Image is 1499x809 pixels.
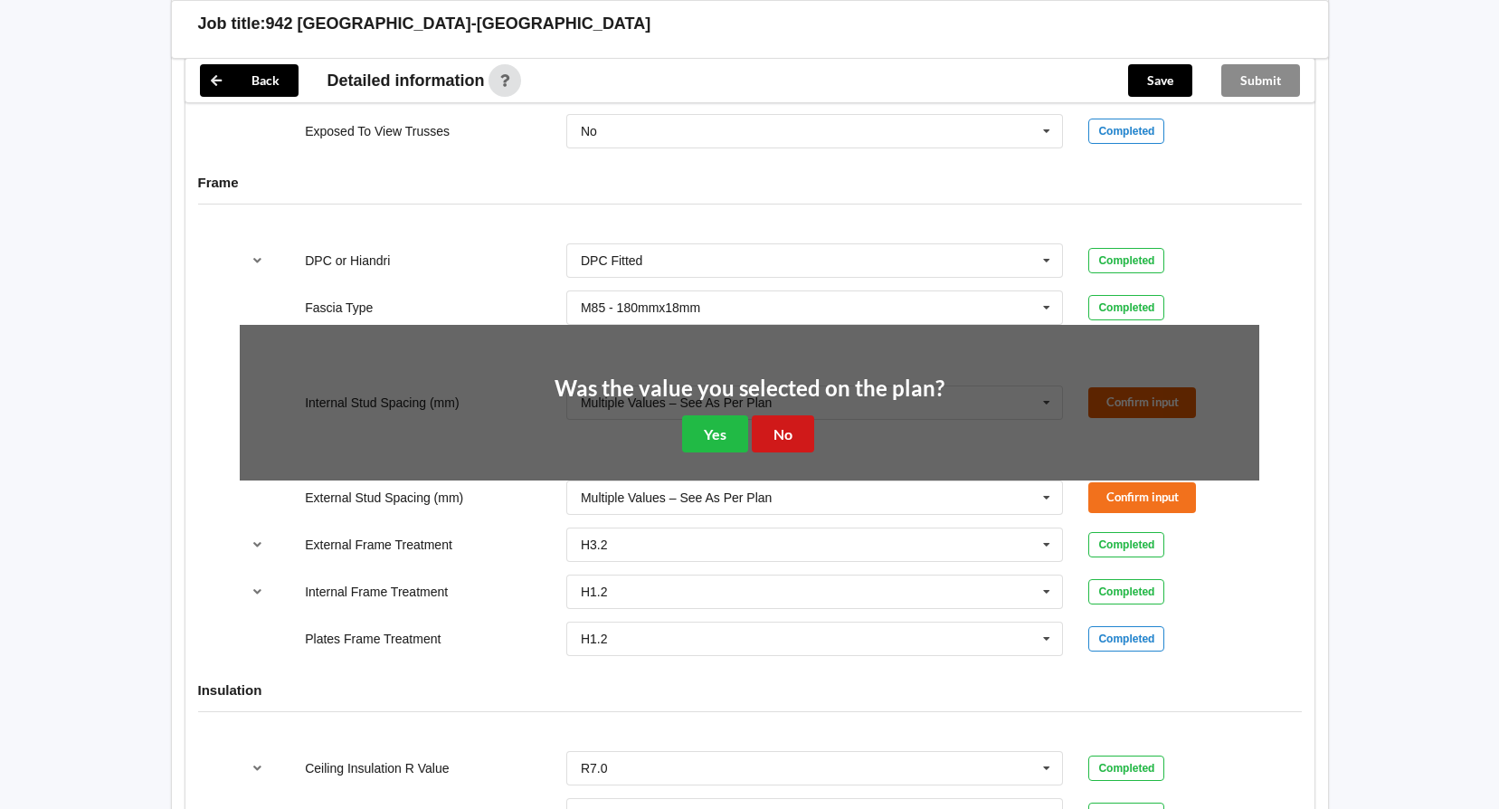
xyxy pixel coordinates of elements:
[240,576,275,608] button: reference-toggle
[581,762,608,775] div: R7.0
[1088,119,1164,144] div: Completed
[581,585,608,598] div: H1.2
[305,300,373,315] label: Fascia Type
[1088,579,1164,604] div: Completed
[305,490,463,505] label: External Stud Spacing (mm)
[200,64,299,97] button: Back
[1088,532,1164,557] div: Completed
[305,538,452,552] label: External Frame Treatment
[555,375,944,403] h2: Was the value you selected on the plan?
[1088,756,1164,781] div: Completed
[581,538,608,551] div: H3.2
[1088,295,1164,320] div: Completed
[581,254,642,267] div: DPC Fitted
[305,124,450,138] label: Exposed To View Trusses
[198,174,1302,191] h4: Frame
[305,761,449,776] label: Ceiling Insulation R Value
[1088,248,1164,273] div: Completed
[581,491,772,504] div: Multiple Values – See As Per Plan
[305,632,441,646] label: Plates Frame Treatment
[752,415,814,452] button: No
[1088,482,1196,512] button: Confirm input
[682,415,748,452] button: Yes
[240,244,275,277] button: reference-toggle
[240,528,275,561] button: reference-toggle
[198,14,266,34] h3: Job title:
[305,253,390,268] label: DPC or Hiandri
[1088,626,1164,652] div: Completed
[305,585,448,599] label: Internal Frame Treatment
[266,14,651,34] h3: 942 [GEOGRAPHIC_DATA]-[GEOGRAPHIC_DATA]
[1128,64,1192,97] button: Save
[581,301,700,314] div: M85 - 180mmx18mm
[327,72,485,89] span: Detailed information
[240,752,275,785] button: reference-toggle
[581,633,608,645] div: H1.2
[581,125,597,138] div: No
[198,681,1302,699] h4: Insulation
